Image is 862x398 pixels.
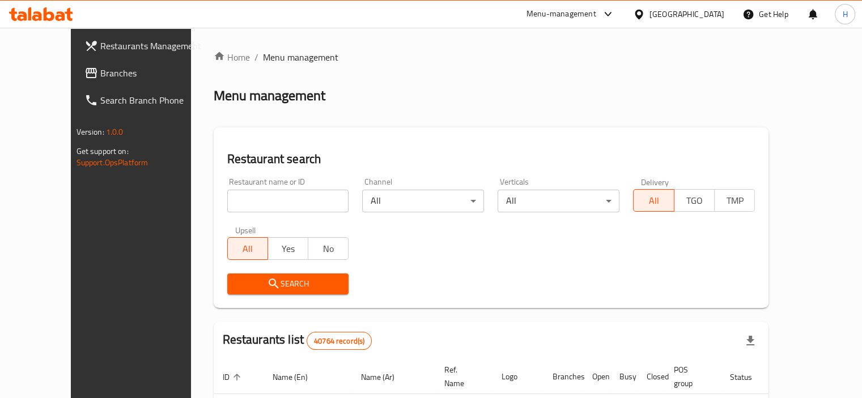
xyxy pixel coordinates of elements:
[263,50,338,64] span: Menu management
[214,50,250,64] a: Home
[526,7,596,21] div: Menu-management
[307,332,372,350] div: Total records count
[633,189,674,212] button: All
[737,327,764,354] div: Export file
[273,241,304,257] span: Yes
[75,32,215,59] a: Restaurants Management
[235,226,256,234] label: Upsell
[267,237,308,260] button: Yes
[227,151,755,168] h2: Restaurant search
[227,237,268,260] button: All
[492,360,543,394] th: Logo
[77,144,129,159] span: Get support on:
[232,241,264,257] span: All
[214,50,769,64] nav: breadcrumb
[730,370,767,384] span: Status
[362,190,484,212] div: All
[498,190,619,212] div: All
[106,125,124,139] span: 1.0.0
[227,190,349,212] input: Search for restaurant name or ID..
[313,241,344,257] span: No
[641,178,669,186] label: Delivery
[308,237,349,260] button: No
[842,8,847,20] span: H
[719,192,750,209] span: TMP
[77,155,148,170] a: Support.OpsPlatform
[223,331,372,350] h2: Restaurants list
[638,192,669,209] span: All
[610,360,638,394] th: Busy
[77,125,104,139] span: Version:
[236,277,340,291] span: Search
[223,370,244,384] span: ID
[674,189,715,212] button: TGO
[254,50,258,64] li: /
[227,273,349,294] button: Search
[583,360,610,394] th: Open
[75,87,215,114] a: Search Branch Phone
[444,363,479,390] span: Ref. Name
[638,360,665,394] th: Closed
[679,192,710,209] span: TGO
[100,39,206,53] span: Restaurants Management
[273,370,322,384] span: Name (En)
[307,336,371,346] span: 40764 record(s)
[214,87,325,105] h2: Menu management
[361,370,409,384] span: Name (Ar)
[674,363,707,390] span: POS group
[649,8,724,20] div: [GEOGRAPHIC_DATA]
[543,360,583,394] th: Branches
[100,66,206,80] span: Branches
[75,59,215,87] a: Branches
[714,189,755,212] button: TMP
[100,93,206,107] span: Search Branch Phone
